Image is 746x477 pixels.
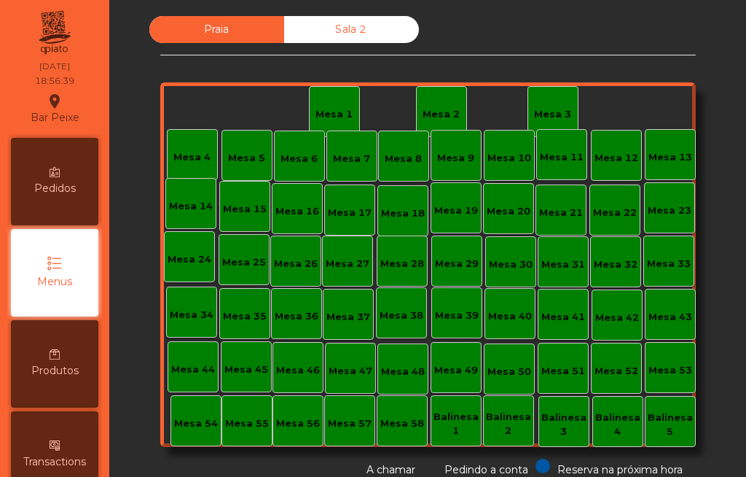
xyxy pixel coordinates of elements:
span: Transactions [23,454,86,470]
div: Mesa 53 [648,363,692,378]
div: Mesa 24 [168,252,211,267]
div: Balinesa 2 [484,410,533,438]
div: Mesa 19 [434,203,478,218]
div: Mesa 1 [315,107,353,122]
div: Mesa 36 [275,309,318,324]
span: A chamar [366,463,415,476]
div: Mesa 15 [223,202,267,217]
div: Mesa 37 [326,310,370,325]
div: Mesa 47 [329,364,372,379]
span: Reserva na próxima hora [557,463,683,476]
div: Balinesa 1 [431,410,481,438]
div: Mesa 2 [423,107,460,122]
div: Mesa 5 [228,151,265,166]
div: Mesa 21 [539,206,583,220]
div: Mesa 51 [541,364,585,379]
div: Mesa 49 [434,363,478,378]
div: Praia [149,16,284,43]
div: Mesa 56 [276,416,320,431]
div: Mesa 57 [328,416,372,431]
div: Mesa 27 [326,257,369,271]
div: Mesa 8 [385,152,422,166]
div: Mesa 12 [594,151,638,166]
div: Mesa 30 [489,257,533,272]
div: Mesa 40 [488,309,532,324]
div: 18:56:39 [35,74,74,88]
div: [DATE] [39,60,70,73]
div: Mesa 33 [647,257,691,271]
div: Sala 2 [284,16,419,43]
div: Balinesa 5 [645,411,695,439]
div: Balinesa 4 [593,411,643,439]
div: Mesa 10 [487,151,531,166]
div: Mesa 44 [171,362,215,377]
div: Mesa 11 [540,150,584,165]
div: Mesa 25 [222,255,266,270]
div: Mesa 38 [380,309,423,323]
div: Mesa 42 [595,311,639,325]
span: Pedindo a conta [444,463,528,476]
div: Mesa 54 [174,416,218,431]
div: Mesa 6 [280,152,318,166]
div: Mesa 14 [169,199,213,214]
div: Mesa 45 [224,362,268,377]
div: Mesa 28 [380,257,424,271]
div: Mesa 52 [594,364,638,379]
div: Mesa 48 [381,365,425,379]
span: Menus [37,274,72,290]
div: Mesa 26 [274,257,318,271]
div: Mesa 35 [223,309,267,324]
div: Mesa 3 [534,107,571,122]
div: Mesa 23 [648,203,691,218]
img: qpiato [36,7,72,58]
div: Bar Peixe [31,90,79,127]
div: Mesa 18 [381,206,425,221]
div: Mesa 9 [437,151,474,166]
span: Produtos [31,363,79,379]
div: Mesa 7 [333,152,370,166]
div: Mesa 32 [594,257,637,272]
div: Mesa 55 [225,416,269,431]
i: location_on [46,93,63,110]
div: Mesa 4 [173,150,211,165]
div: Mesa 34 [170,308,213,322]
div: Mesa 50 [487,365,531,379]
div: Mesa 39 [435,309,479,323]
div: Mesa 31 [541,257,585,272]
div: Mesa 58 [380,416,424,431]
div: Balinesa 3 [539,411,589,439]
div: Mesa 20 [487,204,530,219]
div: Mesa 46 [276,363,320,378]
div: Mesa 29 [435,257,479,271]
div: Mesa 13 [648,150,692,165]
div: Mesa 16 [275,204,319,219]
div: Mesa 43 [648,310,692,325]
span: Pedidos [34,181,76,196]
div: Mesa 41 [541,310,585,325]
div: Mesa 17 [328,206,372,220]
div: Mesa 22 [593,206,637,220]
